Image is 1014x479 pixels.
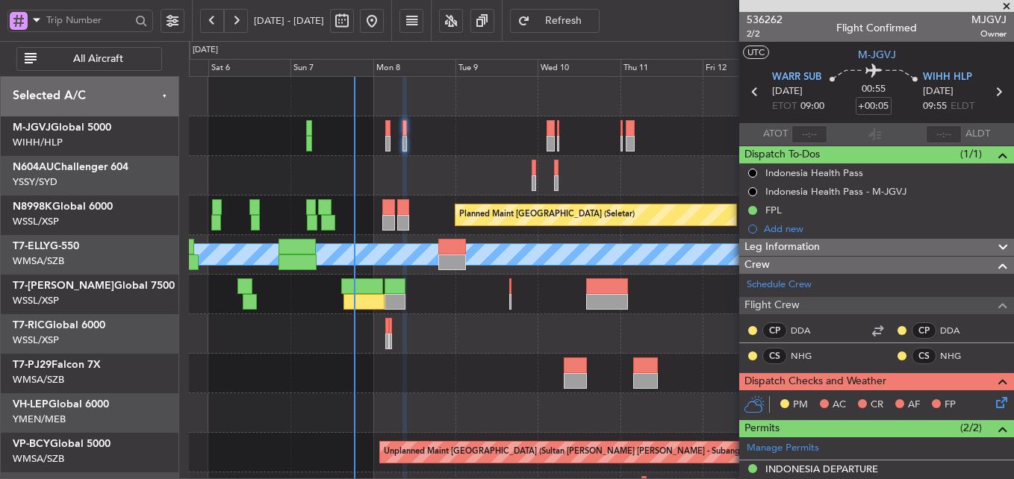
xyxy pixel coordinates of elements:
button: All Aircraft [16,47,162,71]
span: ELDT [951,99,974,114]
span: Refresh [533,16,594,26]
span: Owner [971,28,1007,40]
div: Flight Confirmed [836,20,917,36]
span: 09:00 [800,99,824,114]
span: 00:55 [862,82,886,97]
div: INDONESIA DEPARTURE [765,463,878,475]
span: Dispatch To-Dos [744,146,820,163]
a: WMSA/SZB [13,254,64,268]
input: Trip Number [46,9,131,31]
div: Planned Maint [GEOGRAPHIC_DATA] (Seletar) [459,204,635,226]
a: VH-LEPGlobal 6000 [13,399,109,410]
div: CP [762,322,787,339]
a: YSSY/SYD [13,175,57,189]
span: CR [871,398,883,413]
span: [DATE] [772,84,803,99]
span: AC [833,398,846,413]
a: DDA [791,324,824,337]
span: Crew [744,257,770,274]
a: NHG [940,349,974,363]
span: T7-[PERSON_NAME] [13,281,114,291]
span: T7-RIC [13,320,45,331]
span: [DATE] [923,84,954,99]
span: Dispatch Checks and Weather [744,373,886,390]
span: AF [908,398,920,413]
span: WARR SUB [772,70,821,85]
a: DDA [940,324,974,337]
a: N604AUChallenger 604 [13,162,128,172]
a: WIHH/HLP [13,136,63,149]
div: Unplanned Maint [GEOGRAPHIC_DATA] (Sultan [PERSON_NAME] [PERSON_NAME] - Subang) [384,441,742,463]
a: Schedule Crew [747,278,812,292]
a: T7-ELLYG-550 [13,241,79,251]
div: Add new [764,222,1007,235]
span: 536262 [747,12,783,28]
a: T7-PJ29Falcon 7X [13,360,101,370]
a: WSSL/XSP [13,294,59,307]
span: ETOT [772,99,797,114]
span: WIHH HLP [923,70,972,85]
a: VP-BCYGlobal 5000 [13,439,111,449]
span: All Aircraft [40,54,157,64]
a: WMSA/SZB [13,452,64,466]
div: Tue 9 [455,59,538,77]
div: Wed 10 [538,59,620,77]
input: --:-- [791,125,827,143]
span: Flight Crew [744,297,800,314]
div: CS [912,348,936,364]
a: YMEN/MEB [13,413,66,426]
a: NHG [791,349,824,363]
span: [DATE] - [DATE] [254,14,324,28]
a: WSSL/XSP [13,334,59,347]
button: Refresh [510,9,600,33]
button: UTC [743,46,769,59]
div: Sat 6 [208,59,290,77]
div: Fri 12 [703,59,785,77]
span: 09:55 [923,99,947,114]
span: M-JGVJ [13,122,51,133]
span: M-JGVJ [858,47,896,63]
div: CS [762,348,787,364]
span: (1/1) [960,146,982,162]
a: N8998KGlobal 6000 [13,201,113,212]
div: CP [912,322,936,339]
div: Thu 11 [620,59,703,77]
div: Mon 8 [373,59,455,77]
div: FPL [765,204,782,216]
a: WSSL/XSP [13,215,59,228]
div: Sun 7 [290,59,373,77]
div: [DATE] [193,44,218,57]
span: FP [945,398,956,413]
span: 2/2 [747,28,783,40]
div: Indonesia Health Pass - M-JGVJ [765,185,906,198]
span: PM [793,398,808,413]
a: M-JGVJGlobal 5000 [13,122,111,133]
div: Indonesia Health Pass [765,166,863,179]
a: T7-RICGlobal 6000 [13,320,105,331]
a: Manage Permits [747,441,819,456]
span: T7-PJ29 [13,360,52,370]
span: VH-LEP [13,399,49,410]
span: Leg Information [744,239,820,256]
span: ALDT [965,127,990,142]
span: N8998K [13,201,52,212]
span: Permits [744,420,780,437]
span: MJGVJ [971,12,1007,28]
span: VP-BCY [13,439,50,449]
a: WMSA/SZB [13,373,64,386]
span: ATOT [763,127,788,142]
span: (2/2) [960,420,982,436]
span: N604AU [13,162,54,172]
a: T7-[PERSON_NAME]Global 7500 [13,281,175,291]
span: T7-ELLY [13,241,50,251]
